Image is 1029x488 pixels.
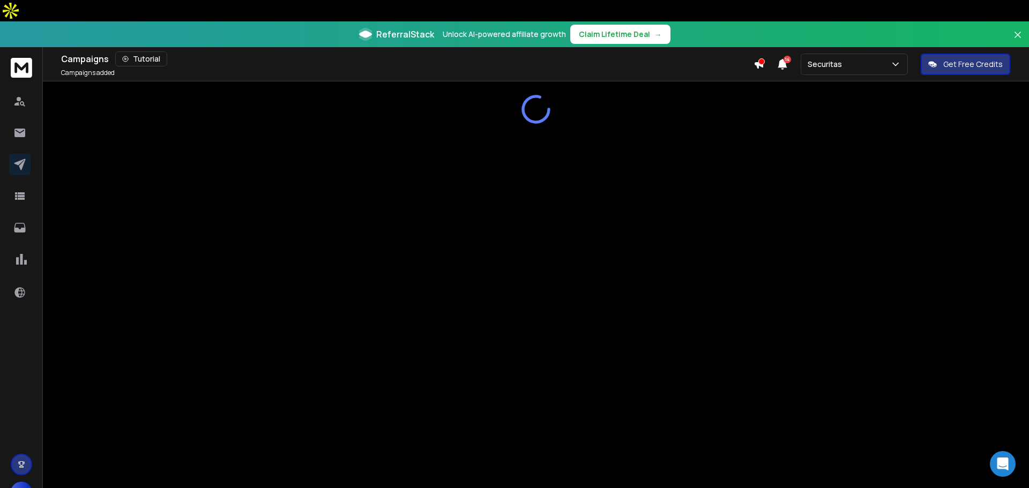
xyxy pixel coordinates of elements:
[61,69,115,77] p: Campaigns added
[376,28,434,41] span: ReferralStack
[61,51,754,66] div: Campaigns
[1011,28,1025,54] button: Close banner
[784,56,791,63] span: 14
[990,451,1016,477] div: Open Intercom Messenger
[115,51,167,66] button: Tutorial
[921,54,1010,75] button: Get Free Credits
[570,25,670,44] button: Claim Lifetime Deal→
[443,29,566,40] p: Unlock AI-powered affiliate growth
[808,59,846,70] p: Securitas
[943,59,1003,70] p: Get Free Credits
[654,29,662,40] span: →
